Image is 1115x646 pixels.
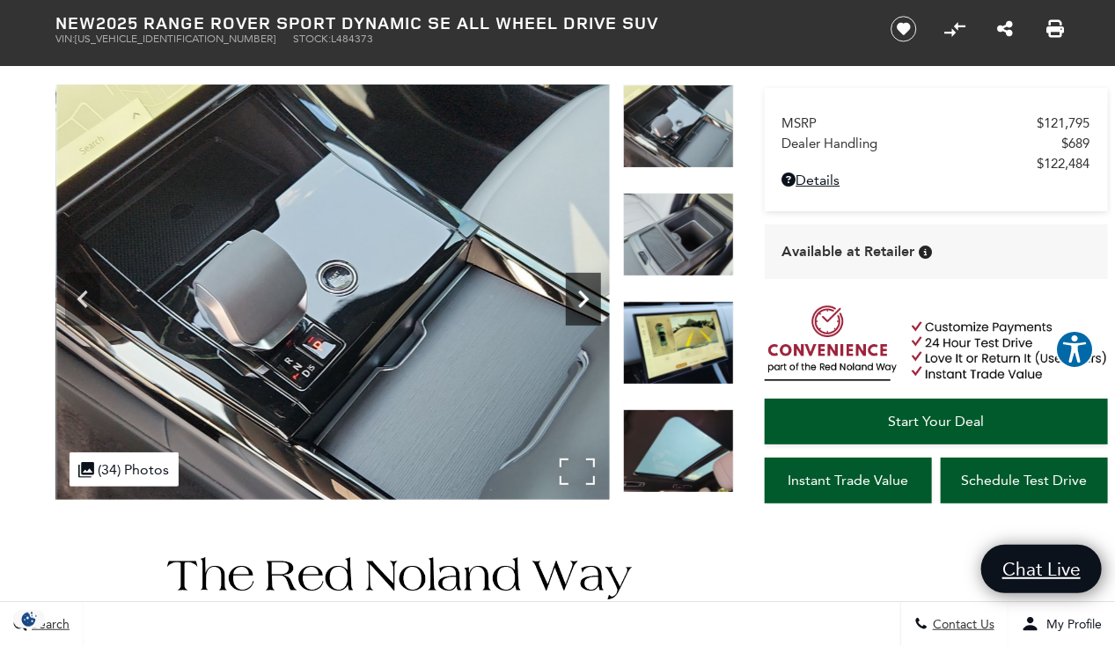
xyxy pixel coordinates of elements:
aside: Accessibility Help Desk [1055,330,1094,372]
span: Instant Trade Value [788,472,908,488]
a: MSRP $121,795 [782,115,1090,131]
span: L484373 [332,33,374,45]
div: (34) Photos [70,452,179,487]
button: Compare Vehicle [942,16,968,42]
strong: New [56,11,97,34]
span: $122,484 [1038,156,1090,172]
div: Vehicle is in stock and ready for immediate delivery. Due to demand, availability is subject to c... [920,246,933,259]
div: Next [566,273,601,326]
a: Start Your Deal [765,399,1108,444]
a: $122,484 [782,156,1090,172]
img: New 2025 Varesine Blue LAND ROVER Dynamic SE image 27 [623,409,734,493]
span: Stock: [294,33,332,45]
span: VIN: [56,33,76,45]
button: Open user profile menu [1009,602,1115,646]
span: Available at Retailer [782,242,915,261]
span: $121,795 [1038,115,1090,131]
span: Dealer Handling [782,136,1062,151]
span: Start Your Deal [888,413,984,429]
span: $689 [1062,136,1090,151]
div: Previous [65,273,100,326]
a: Share this New 2025 Range Rover Sport Dynamic SE All Wheel Drive SUV [997,18,1013,40]
span: Schedule Test Drive [961,472,1087,488]
a: Chat Live [981,545,1102,593]
span: MSRP [782,115,1038,131]
span: Contact Us [928,617,994,632]
a: Instant Trade Value [765,458,932,503]
a: Print this New 2025 Range Rover Sport Dynamic SE All Wheel Drive SUV [1047,18,1065,40]
span: Chat Live [994,557,1089,581]
img: New 2025 Varesine Blue LAND ROVER Dynamic SE image 24 [56,84,610,500]
button: Save vehicle [884,15,923,43]
a: Details [782,172,1090,188]
img: Opt-Out Icon [9,610,49,628]
button: Explore your accessibility options [1055,330,1094,369]
span: [US_VEHICLE_IDENTIFICATION_NUMBER] [76,33,276,45]
a: Schedule Test Drive [941,458,1108,503]
section: Click to Open Cookie Consent Modal [9,610,49,628]
img: New 2025 Varesine Blue LAND ROVER Dynamic SE image 26 [623,301,734,385]
h1: 2025 Range Rover Sport Dynamic SE All Wheel Drive SUV [56,13,862,33]
img: New 2025 Varesine Blue LAND ROVER Dynamic SE image 24 [623,84,734,168]
img: New 2025 Varesine Blue LAND ROVER Dynamic SE image 25 [623,193,734,276]
a: Dealer Handling $689 [782,136,1090,151]
span: My Profile [1039,617,1102,632]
